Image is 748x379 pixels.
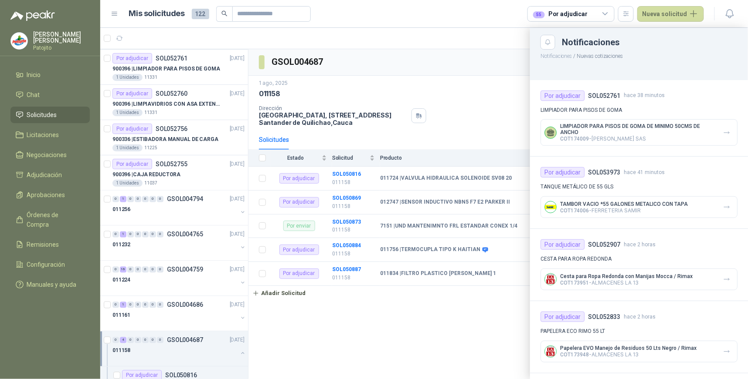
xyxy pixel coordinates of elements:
div: Por adjudicar [533,9,588,19]
h4: SOL053973 [588,168,620,177]
p: LIMPIADOR PARA PISOS DE GOMA [541,106,738,114]
span: Adjudicación [27,170,62,180]
span: COT173951 [560,280,589,286]
p: [PERSON_NAME] [PERSON_NAME] [33,31,90,44]
span: Solicitudes [27,110,57,120]
span: COT174009 [560,136,589,142]
p: / Nuevas cotizaciones [530,50,748,60]
span: COT174006 [560,208,589,214]
p: - [PERSON_NAME] SAS [560,135,716,142]
p: - ALMACENES LA 13 [560,351,697,358]
a: Configuración [10,256,90,273]
span: hace 41 minutos [624,168,665,177]
h4: SOL052761 [588,91,620,101]
div: Por adjudicar [541,91,585,101]
h4: SOL052907 [588,240,620,249]
span: Chat [27,90,40,100]
span: Remisiones [27,240,59,249]
div: Por adjudicar [541,167,585,178]
p: Patojito [33,45,90,50]
span: search [221,10,228,17]
div: Por adjudicar [541,312,585,322]
div: Por adjudicar [541,239,585,250]
a: Negociaciones [10,147,90,163]
span: hace 2 horas [624,241,656,249]
img: Company Logo [545,274,556,285]
a: Manuales y ayuda [10,276,90,293]
img: Logo peakr [10,10,55,21]
p: LIMPIADOR PARA PISOS DE GOMA DE MINIMO 50CMS DE ANCHO [560,123,716,135]
h4: SOL052833 [588,312,620,322]
span: hace 38 minutos [624,91,665,100]
div: 55 [533,11,545,18]
button: Notificaciones [541,53,572,59]
span: COT173948 [560,352,589,358]
p: TAMBOR VACIO *55 GALONES METALICO CON TAPA [560,201,688,207]
span: Manuales y ayuda [27,280,77,289]
img: Company Logo [545,201,556,213]
p: - FERRETERIA SAMIR [560,207,688,214]
span: Configuración [27,260,65,269]
button: Close [541,35,555,50]
a: Aprobaciones [10,187,90,203]
p: - ALMACENES LA 13 [560,279,693,286]
span: hace 2 horas [624,313,656,321]
a: Chat [10,87,90,103]
a: Solicitudes [10,107,90,123]
button: Nueva solicitud [637,6,704,22]
p: CESTA PARA ROPA REDONDA [541,255,738,263]
span: Licitaciones [27,130,59,140]
span: Inicio [27,70,41,80]
div: Notificaciones [562,38,738,47]
p: PAPELERA ECO RIMO 55 LT [541,327,738,335]
h1: Mis solicitudes [129,7,185,20]
img: Company Logo [545,346,556,357]
span: Órdenes de Compra [27,210,82,229]
p: Cesta para Ropa Redonda con Manijas Mocca / Rimax [560,273,693,279]
a: Remisiones [10,236,90,253]
a: Inicio [10,67,90,83]
span: Negociaciones [27,150,67,160]
span: Aprobaciones [27,190,65,200]
span: 122 [192,9,209,19]
a: Órdenes de Compra [10,207,90,233]
img: Company Logo [11,33,27,49]
a: Licitaciones [10,127,90,143]
p: TANQUE METÁLICO DE 55 GLS [541,183,738,191]
a: Adjudicación [10,167,90,183]
p: Papelera EVO Manejo de Residuos 50 Lts Negro / Rimax [560,345,697,351]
